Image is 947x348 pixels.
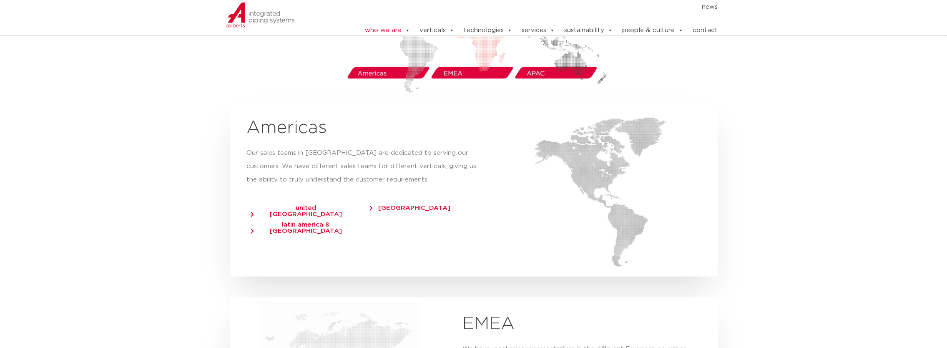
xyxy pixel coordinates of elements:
a: united [GEOGRAPHIC_DATA] [251,201,366,217]
a: latin america & [GEOGRAPHIC_DATA] [251,217,366,234]
a: services [521,22,555,39]
a: [GEOGRAPHIC_DATA] [369,201,462,211]
a: technologies [463,22,512,39]
p: Our sales teams in [GEOGRAPHIC_DATA] are dedicated to serving our customers. We have different sa... [246,146,485,187]
a: contact [692,22,717,39]
a: sustainability [564,22,613,39]
span: latin america & [GEOGRAPHIC_DATA] [251,222,353,234]
h2: Americas [246,118,485,138]
span: united [GEOGRAPHIC_DATA] [251,205,353,217]
h2: EMEA [462,314,701,334]
a: who we are [364,22,410,39]
span: [GEOGRAPHIC_DATA] [369,205,450,211]
a: verticals [419,22,454,39]
a: news [701,0,717,14]
nav: Menu [339,0,718,14]
a: people & culture [622,22,683,39]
